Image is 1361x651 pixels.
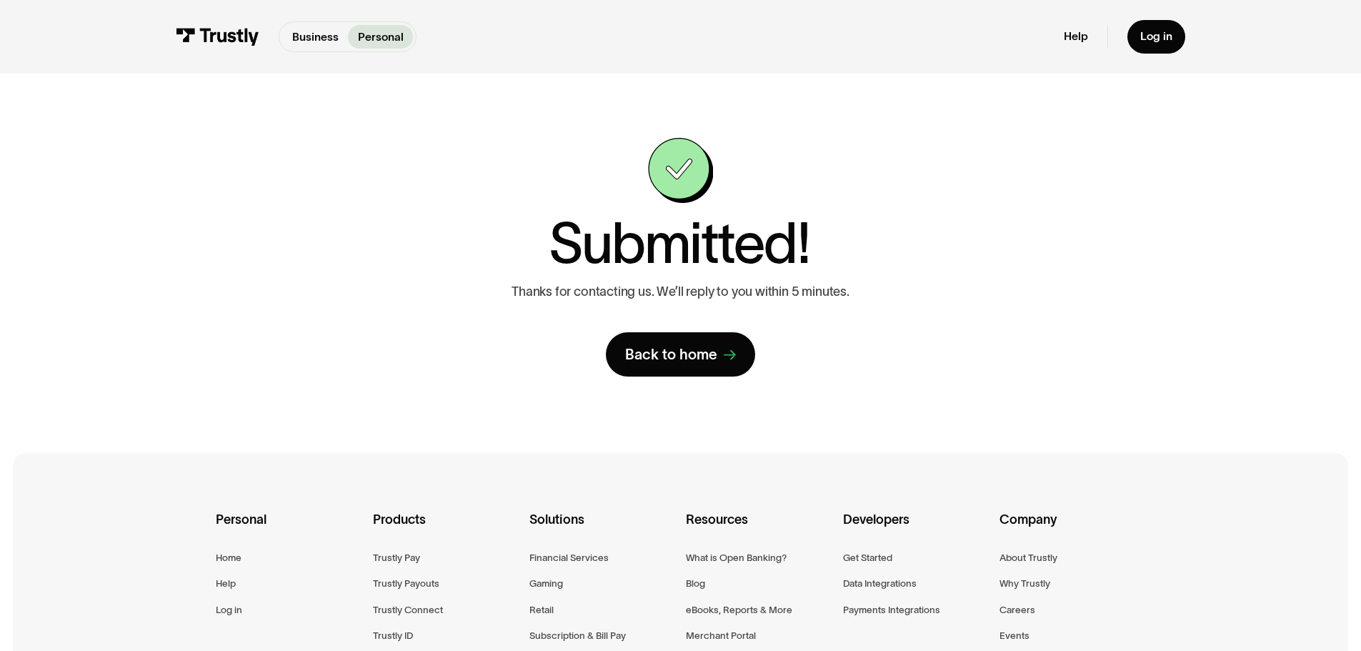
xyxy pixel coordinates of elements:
[512,284,849,300] p: Thanks for contacting us. We’ll reply to you within 5 minutes.
[999,602,1035,618] a: Careers
[529,602,554,618] a: Retail
[176,28,259,46] img: Trustly Logo
[625,345,717,364] div: Back to home
[843,575,917,592] a: Data Integrations
[686,575,705,592] a: Blog
[999,627,1030,644] a: Events
[999,550,1057,566] a: About Trustly
[1064,29,1088,44] a: Help
[216,575,236,592] a: Help
[606,332,756,377] a: Back to home
[999,510,1145,550] div: Company
[1127,20,1185,54] a: Log in
[373,602,443,618] a: Trustly Connect
[292,29,339,46] p: Business
[843,550,892,566] a: Get Started
[1140,29,1172,44] div: Log in
[686,510,831,550] div: Resources
[529,627,626,644] a: Subscription & Bill Pay
[373,510,518,550] div: Products
[843,510,988,550] div: Developers
[686,602,792,618] a: eBooks, Reports & More
[686,550,787,566] a: What is Open Banking?
[216,510,361,550] div: Personal
[373,550,420,566] a: Trustly Pay
[529,575,563,592] a: Gaming
[358,29,404,46] p: Personal
[529,510,674,550] div: Solutions
[373,575,439,592] a: Trustly Payouts
[843,602,940,618] a: Payments Integrations
[373,627,413,644] a: Trustly ID
[529,550,609,566] a: Financial Services
[216,602,242,618] a: Log in
[216,550,241,566] a: Home
[549,216,809,272] h1: Submitted!
[282,25,348,49] a: Business
[348,25,413,49] a: Personal
[999,575,1050,592] a: Why Trustly
[686,627,756,644] a: Merchant Portal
